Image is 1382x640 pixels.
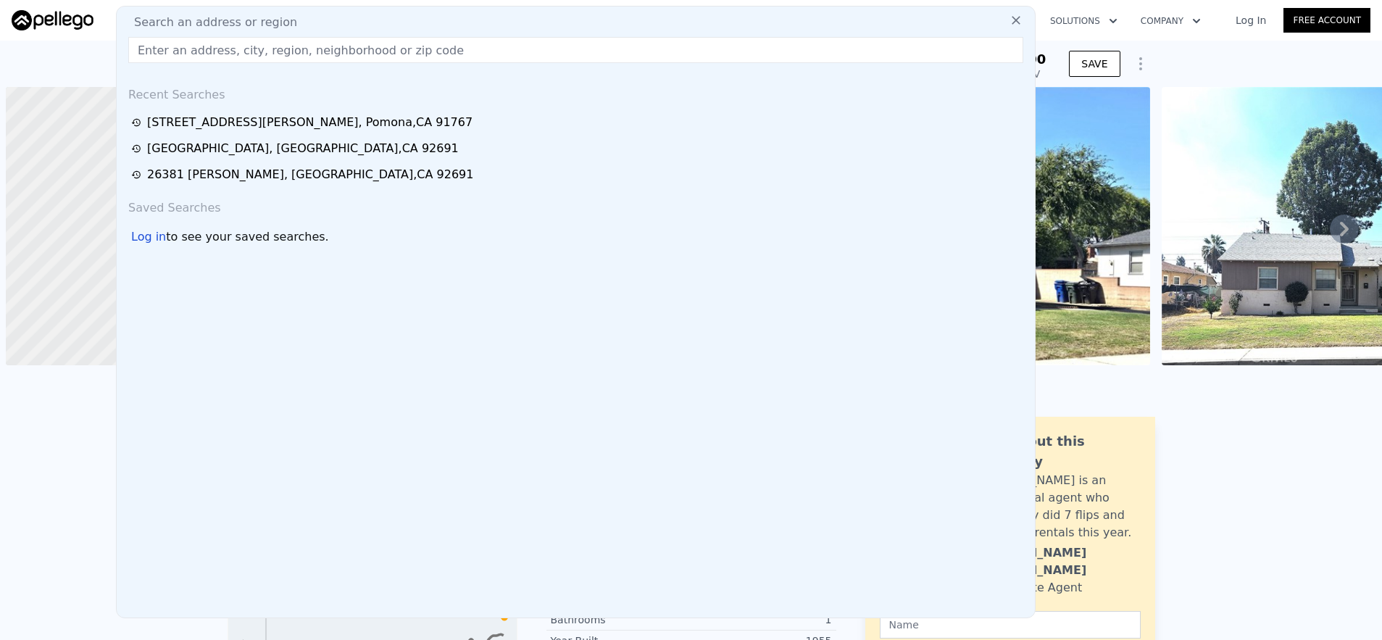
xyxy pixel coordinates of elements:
span: Search an address or region [122,14,297,31]
button: Solutions [1038,8,1129,34]
a: [GEOGRAPHIC_DATA], [GEOGRAPHIC_DATA],CA 92691 [131,140,1025,157]
button: Company [1129,8,1212,34]
div: [STREET_ADDRESS][PERSON_NAME] , Pomona , CA 91767 [147,114,473,131]
div: Bathrooms [551,612,691,627]
a: 26381 [PERSON_NAME], [GEOGRAPHIC_DATA],CA 92691 [131,166,1025,183]
div: [PERSON_NAME] [PERSON_NAME] [979,544,1141,579]
input: Enter an address, city, region, neighborhood or zip code [128,37,1023,63]
div: 26381 [PERSON_NAME] , [GEOGRAPHIC_DATA] , CA 92691 [147,166,473,183]
div: [GEOGRAPHIC_DATA] , [GEOGRAPHIC_DATA] , CA 92691 [147,140,459,157]
div: [PERSON_NAME] is an active local agent who personally did 7 flips and bought 3 rentals this year. [979,472,1141,541]
a: Log In [1218,13,1283,28]
a: [STREET_ADDRESS][PERSON_NAME], Pomona,CA 91767 [131,114,1025,131]
div: Recent Searches [122,75,1029,109]
div: Saved Searches [122,188,1029,223]
button: Show Options [1126,49,1155,78]
span: to see your saved searches. [166,228,328,246]
div: Ask about this property [979,431,1141,472]
img: Pellego [12,10,93,30]
div: Log in [131,228,166,246]
button: SAVE [1069,51,1120,77]
a: Free Account [1283,8,1370,33]
input: Name [880,611,1141,639]
div: 1 [691,612,832,627]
